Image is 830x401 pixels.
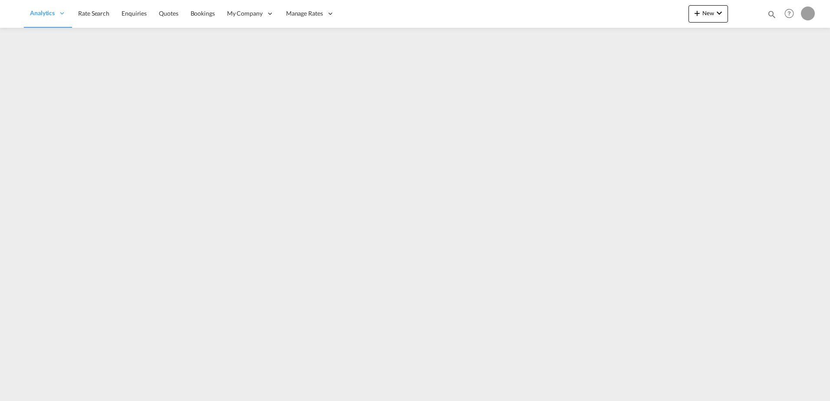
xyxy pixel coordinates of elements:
span: Manage Rates [286,9,323,18]
span: Enquiries [122,10,147,17]
span: Bookings [191,10,215,17]
md-icon: icon-plus 400-fg [692,8,702,18]
md-icon: icon-magnify [767,10,777,19]
div: Help [782,6,801,22]
span: Rate Search [78,10,109,17]
div: icon-magnify [767,10,777,23]
span: Help [782,6,797,21]
span: Analytics [30,9,55,17]
md-icon: icon-chevron-down [714,8,725,18]
button: icon-plus 400-fgNewicon-chevron-down [688,5,728,23]
span: New [692,10,725,16]
span: My Company [227,9,263,18]
span: Quotes [159,10,178,17]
